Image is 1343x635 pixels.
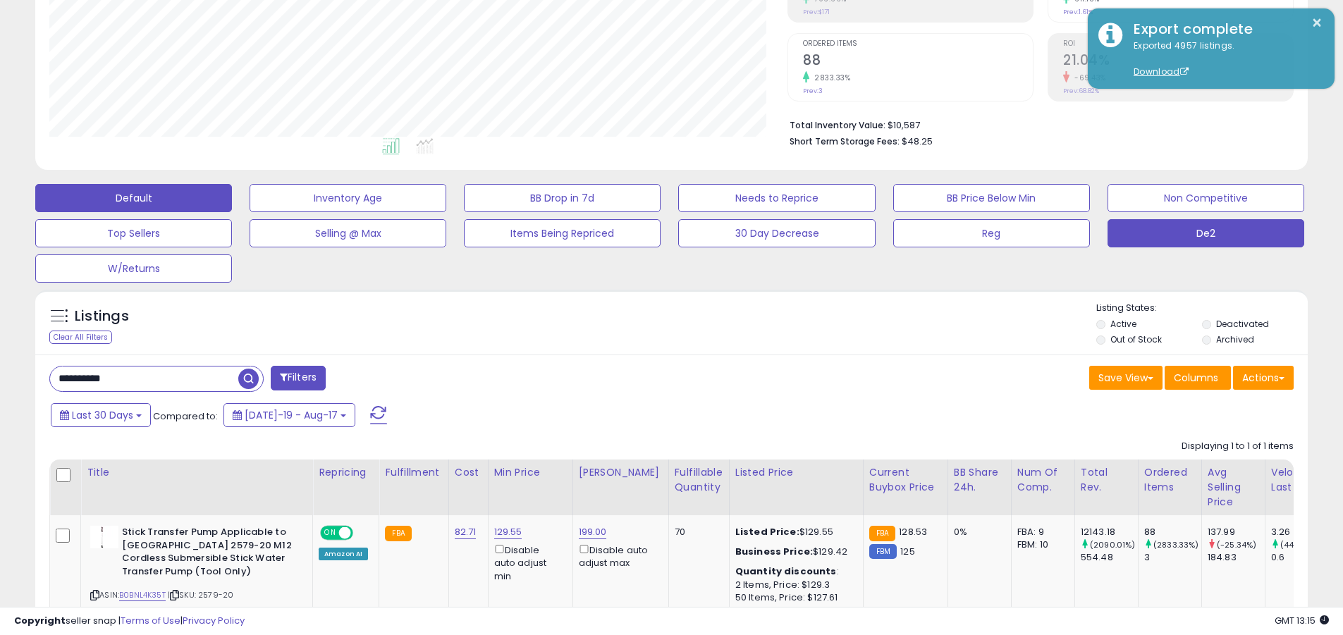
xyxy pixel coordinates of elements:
[1081,526,1138,538] div: 12143.18
[321,527,339,539] span: ON
[954,526,1000,538] div: 0%
[1089,366,1163,390] button: Save View
[1144,526,1201,538] div: 88
[72,408,133,422] span: Last 30 Days
[51,403,151,427] button: Last 30 Days
[869,465,942,495] div: Current Buybox Price
[1182,440,1294,453] div: Displaying 1 to 1 of 1 items
[1017,538,1064,551] div: FBM: 10
[899,525,927,538] span: 128.53
[675,526,718,538] div: 70
[153,409,218,423] span: Compared to:
[271,366,326,390] button: Filters
[122,526,293,581] b: Stick Transfer Pump Applicable to [GEOGRAPHIC_DATA] 2579-20 M12 Cordless Submersible Stick Water ...
[455,525,477,539] a: 82.71
[1063,40,1293,48] span: ROI
[1153,539,1199,550] small: (2833.33%)
[494,465,567,480] div: Min Price
[1081,465,1132,495] div: Total Rev.
[494,525,522,539] a: 129.55
[455,465,482,480] div: Cost
[319,465,373,480] div: Repricing
[809,73,850,83] small: 2833.33%
[250,184,446,212] button: Inventory Age
[678,219,875,247] button: 30 Day Decrease
[1208,551,1265,564] div: 184.83
[35,219,232,247] button: Top Sellers
[803,87,823,95] small: Prev: 3
[35,254,232,283] button: W/Returns
[250,219,446,247] button: Selling @ Max
[900,545,914,558] span: 125
[1275,614,1329,627] span: 2025-09-17 13:15 GMT
[223,403,355,427] button: [DATE]-19 - Aug-17
[35,184,232,212] button: Default
[1271,551,1328,564] div: 0.6
[1110,318,1136,330] label: Active
[790,116,1283,132] li: $10,587
[464,184,661,212] button: BB Drop in 7d
[1311,14,1323,32] button: ×
[1144,465,1196,495] div: Ordered Items
[351,527,374,539] span: OFF
[90,526,118,548] img: 11dCXJQXDTL._SL40_.jpg
[803,8,830,16] small: Prev: $171
[168,589,233,600] span: | SKU: 2579-20
[1216,318,1269,330] label: Deactivated
[675,465,723,495] div: Fulfillable Quantity
[790,135,900,147] b: Short Term Storage Fees:
[735,545,852,558] div: $129.42
[1217,539,1256,550] small: (-25.34%)
[75,307,129,326] h5: Listings
[1063,8,1093,16] small: Prev: 1.61%
[245,408,338,422] span: [DATE]-19 - Aug-17
[735,579,852,591] div: 2 Items, Price: $129.3
[14,615,245,628] div: seller snap | |
[494,542,562,583] div: Disable auto adjust min
[385,465,442,480] div: Fulfillment
[1134,66,1189,78] a: Download
[735,525,799,538] b: Listed Price:
[803,52,1033,71] h2: 88
[954,465,1005,495] div: BB Share 24h.
[121,614,180,627] a: Terms of Use
[385,526,411,541] small: FBA
[1096,302,1308,315] p: Listing States:
[678,184,875,212] button: Needs to Reprice
[735,591,852,604] div: 50 Items, Price: $127.61
[790,119,885,131] b: Total Inventory Value:
[1271,465,1323,495] div: Velocity Last 30d
[803,40,1033,48] span: Ordered Items
[1280,539,1320,550] small: (443.33%)
[893,184,1090,212] button: BB Price Below Min
[119,589,166,601] a: B0BNL4K35T
[1216,333,1254,345] label: Archived
[893,219,1090,247] button: Reg
[1069,73,1106,83] small: -69.43%
[49,331,112,344] div: Clear All Filters
[1017,465,1069,495] div: Num of Comp.
[1123,19,1324,39] div: Export complete
[319,548,368,560] div: Amazon AI
[735,526,852,538] div: $129.55
[735,545,813,558] b: Business Price:
[1208,526,1265,538] div: 137.99
[1174,371,1218,385] span: Columns
[579,542,658,569] div: Disable auto adjust max
[1063,87,1099,95] small: Prev: 68.82%
[1165,366,1231,390] button: Columns
[735,565,837,578] b: Quantity discounts
[1017,526,1064,538] div: FBA: 9
[1233,366,1294,390] button: Actions
[1144,551,1201,564] div: 3
[902,135,933,148] span: $48.25
[1123,39,1324,79] div: Exported 4957 listings.
[869,526,895,541] small: FBA
[735,465,857,480] div: Listed Price
[869,544,897,559] small: FBM
[1108,219,1304,247] button: De2
[14,614,66,627] strong: Copyright
[183,614,245,627] a: Privacy Policy
[735,565,852,578] div: :
[1090,539,1136,550] small: (2090.01%)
